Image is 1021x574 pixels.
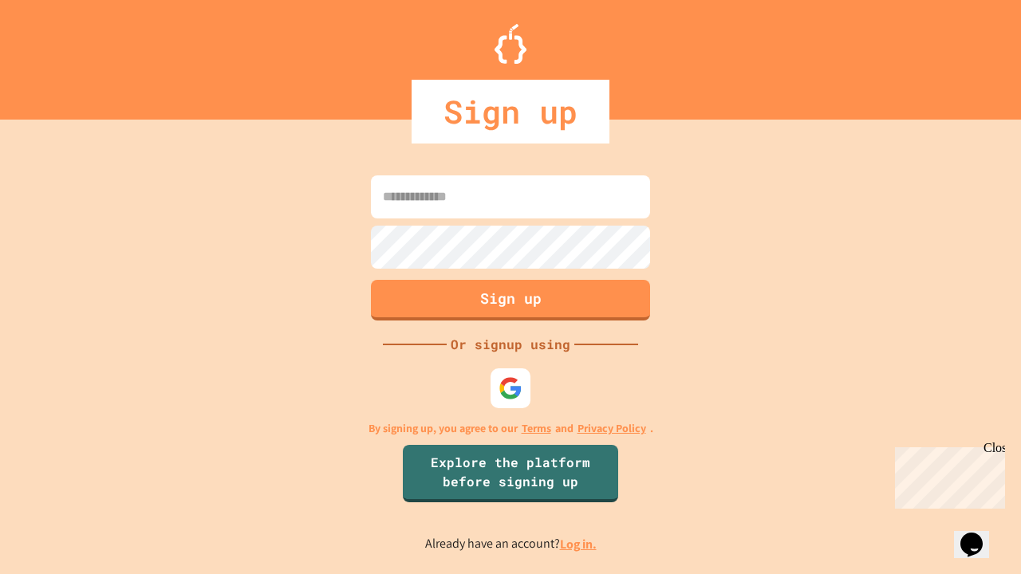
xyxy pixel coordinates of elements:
[369,420,653,437] p: By signing up, you agree to our and .
[889,441,1005,509] iframe: chat widget
[499,376,522,400] img: google-icon.svg
[403,445,618,502] a: Explore the platform before signing up
[560,536,597,552] a: Log in.
[447,335,574,354] div: Or signup using
[6,6,110,101] div: Chat with us now!Close
[578,420,646,437] a: Privacy Policy
[425,534,597,554] p: Already have an account?
[495,24,526,64] img: Logo.svg
[522,420,551,437] a: Terms
[412,80,609,143] div: Sign up
[371,280,650,320] button: Sign up
[954,510,1005,558] iframe: chat widget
